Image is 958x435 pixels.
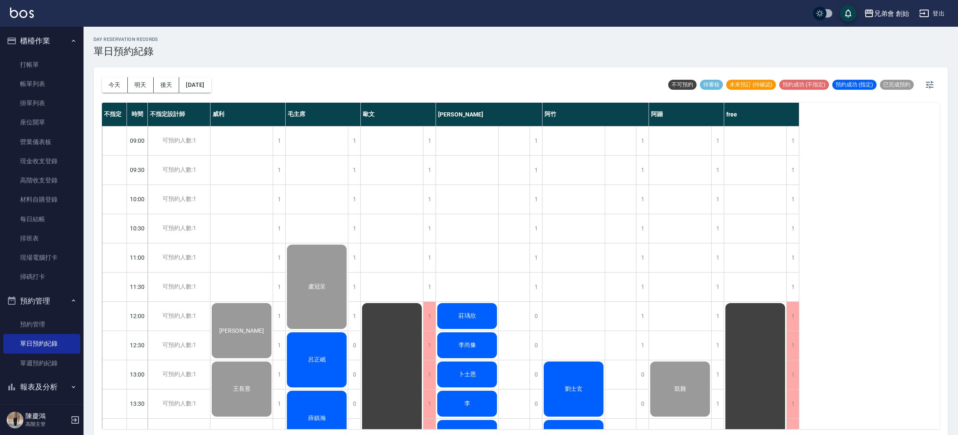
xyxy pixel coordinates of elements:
[10,8,34,18] img: Logo
[711,214,724,243] div: 1
[127,214,148,243] div: 10:30
[711,185,724,214] div: 1
[786,156,799,185] div: 1
[127,389,148,418] div: 13:30
[127,360,148,389] div: 13:00
[25,420,68,428] p: 高階主管
[127,155,148,185] div: 09:30
[673,385,688,393] span: 凱雞
[3,30,80,52] button: 櫃檯作業
[148,389,210,418] div: 可預約人數:1
[148,126,210,155] div: 可預約人數:1
[457,341,478,349] span: 李尚豫
[127,103,148,126] div: 時間
[3,132,80,152] a: 營業儀表板
[3,113,80,132] a: 座位開單
[273,185,285,214] div: 1
[711,360,724,389] div: 1
[542,103,649,126] div: 阿竹
[348,243,360,272] div: 1
[423,126,436,155] div: 1
[25,412,68,420] h5: 陳慶鴻
[423,185,436,214] div: 1
[128,77,154,93] button: 明天
[874,8,909,19] div: 兄弟會 創始
[700,81,723,89] span: 待審核
[273,243,285,272] div: 1
[273,214,285,243] div: 1
[127,126,148,155] div: 09:00
[779,81,829,89] span: 預約成功 (不指定)
[148,214,210,243] div: 可預約人數:1
[636,156,649,185] div: 1
[711,243,724,272] div: 1
[273,389,285,418] div: 1
[423,156,436,185] div: 1
[127,243,148,272] div: 11:00
[94,46,158,57] h3: 單日預約紀錄
[457,371,478,378] span: 卜士恩
[786,243,799,272] div: 1
[307,283,327,291] span: 盧冠呈
[649,103,724,126] div: 阿蹦
[148,331,210,360] div: 可預約人數:1
[154,77,180,93] button: 後天
[3,152,80,171] a: 現金收支登錄
[348,360,360,389] div: 0
[423,389,436,418] div: 1
[423,360,436,389] div: 1
[273,302,285,331] div: 1
[423,273,436,301] div: 1
[530,126,542,155] div: 1
[530,302,542,331] div: 0
[3,229,80,248] a: 排班表
[210,103,286,126] div: 威利
[3,267,80,286] a: 掃碼打卡
[530,389,542,418] div: 0
[7,412,23,428] img: Person
[348,126,360,155] div: 1
[786,360,799,389] div: 1
[786,126,799,155] div: 1
[436,103,542,126] div: [PERSON_NAME]
[530,273,542,301] div: 1
[127,301,148,331] div: 12:00
[711,331,724,360] div: 1
[127,331,148,360] div: 12:30
[711,156,724,185] div: 1
[786,331,799,360] div: 1
[563,385,584,393] span: 劉士玄
[148,360,210,389] div: 可預約人數:1
[530,243,542,272] div: 1
[786,302,799,331] div: 1
[94,37,158,42] h2: day Reservation records
[148,302,210,331] div: 可預約人數:1
[148,156,210,185] div: 可預約人數:1
[3,210,80,229] a: 每日結帳
[307,415,327,422] span: 薛鎮瀚
[916,6,948,21] button: 登出
[711,389,724,418] div: 1
[636,331,649,360] div: 1
[832,81,877,89] span: 預約成功 (指定)
[179,77,211,93] button: [DATE]
[423,214,436,243] div: 1
[423,243,436,272] div: 1
[348,156,360,185] div: 1
[724,103,799,126] div: free
[273,126,285,155] div: 1
[3,74,80,94] a: 帳單列表
[636,360,649,389] div: 0
[636,185,649,214] div: 1
[3,376,80,398] button: 報表及分析
[530,360,542,389] div: 0
[148,103,210,126] div: 不指定設計師
[711,273,724,301] div: 1
[148,273,210,301] div: 可預約人數:1
[530,156,542,185] div: 1
[3,397,80,419] button: 客戶管理
[636,214,649,243] div: 1
[3,334,80,353] a: 單日預約紀錄
[840,5,857,22] button: save
[786,273,799,301] div: 1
